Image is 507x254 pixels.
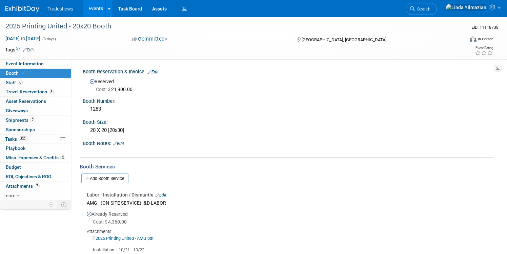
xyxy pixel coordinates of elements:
[45,200,57,209] td: Personalize Event Tab Strip
[0,144,71,153] a: Playbook
[18,80,23,85] span: 6
[155,193,166,198] a: Edit
[0,153,71,162] a: Misc. Expenses & Credits3
[6,61,44,66] span: Event Information
[6,108,28,113] span: Giveaways
[80,163,493,170] div: Booth Services
[446,4,487,11] img: Linda Yilmazian
[421,35,493,45] div: Event Format
[0,59,71,68] a: Event Information
[83,96,493,105] div: Booth Number:
[0,182,71,191] a: Attachments7
[0,191,71,200] a: more
[88,104,488,114] div: 1283
[23,48,34,52] a: Edit
[6,145,25,151] span: Playbook
[92,236,154,241] a: 2025 Printing United - AMG.pdf
[113,141,124,146] a: Edit
[87,191,488,198] div: Labor - Installation / Dismantle
[5,136,28,142] span: Tasks
[93,219,108,225] span: Cost: $
[47,6,73,11] span: Tradeshows
[88,76,488,93] div: Reserved
[130,36,170,43] button: Committed
[81,174,128,183] a: Add Booth Service
[49,89,54,94] span: 3
[96,87,135,92] span: 21,900.00
[0,163,71,172] a: Budget
[0,125,71,134] a: Sponsorships
[4,193,15,198] span: more
[60,155,65,160] span: 3
[20,36,26,41] span: to
[6,164,21,170] span: Budget
[5,46,34,53] td: Tags
[96,87,111,92] span: Cost: $
[93,219,129,225] span: 4,360.00
[415,6,430,11] span: Search
[6,155,65,160] span: Misc. Expenses & Credits
[0,78,71,87] a: Staff6
[0,97,71,106] a: Asset Reservations
[6,127,35,132] span: Sponsorships
[302,37,386,42] span: [GEOGRAPHIC_DATA], [GEOGRAPHIC_DATA]
[470,36,476,42] img: Format-Inperson.png
[57,200,71,209] td: Toggle Event Tabs
[3,20,452,32] div: 2025 Printing United - 20x20 Booth
[6,174,51,179] span: ROI, Objectives & ROO
[35,183,40,188] span: 7
[6,89,54,94] span: Travel Reservations
[6,98,46,104] span: Asset Reservations
[147,70,159,74] a: Edit
[42,37,56,41] span: (3 days)
[6,117,35,123] span: Shipments
[83,138,493,147] div: Booth Notes:
[19,136,28,141] span: 33%
[475,46,493,50] div: Event Rating
[5,36,41,42] span: [DATE] [DATE]
[406,3,437,15] a: Search
[0,87,71,96] a: Travel Reservations3
[0,116,71,125] a: Shipments2
[83,117,493,125] div: Booth Size:
[478,37,493,42] div: In-Person
[0,135,71,144] a: Tasks33%
[88,125,488,136] div: 20 X 20 [20x30]
[30,117,35,122] span: 2
[5,6,39,13] img: ExhibitDay
[471,25,499,30] span: Event ID: 11118738
[22,71,25,75] i: Booth reservation complete
[6,183,40,189] span: Attachments
[6,80,23,85] span: Staff
[6,70,26,76] span: Booth
[0,172,71,181] a: ROI, Objectives & ROO
[83,67,493,75] div: Booth Reservation & Invoice:
[0,69,71,78] a: Booth
[87,198,488,207] div: AMG - (ON-SITE SERVICE) I&D LABOR
[0,106,71,115] a: Giveaways
[87,229,488,235] div: Attachments:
